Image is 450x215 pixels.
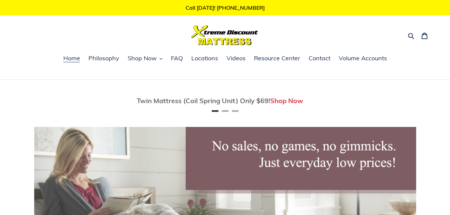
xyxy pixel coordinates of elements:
span: Resource Center [254,54,300,62]
span: Locations [191,54,218,62]
span: Videos [227,54,246,62]
span: Philosophy [88,54,119,62]
button: Page 3 [232,110,239,112]
button: Page 1 [212,110,218,112]
a: Videos [223,54,249,64]
span: Volume Accounts [339,54,387,62]
span: Shop Now [128,54,157,62]
a: Shop Now [270,96,303,105]
button: Shop Now [124,54,166,64]
button: Page 2 [222,110,229,112]
a: Philosophy [85,54,123,64]
span: FAQ [171,54,183,62]
a: Resource Center [251,54,304,64]
a: Home [60,54,83,64]
a: FAQ [168,54,186,64]
span: Contact [309,54,330,62]
span: Home [63,54,80,62]
a: Locations [188,54,221,64]
span: Twin Mattress (Coil Spring Unit) Only $69! [137,96,270,105]
a: Volume Accounts [335,54,390,64]
a: Contact [305,54,334,64]
img: Xtreme Discount Mattress [191,25,258,45]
